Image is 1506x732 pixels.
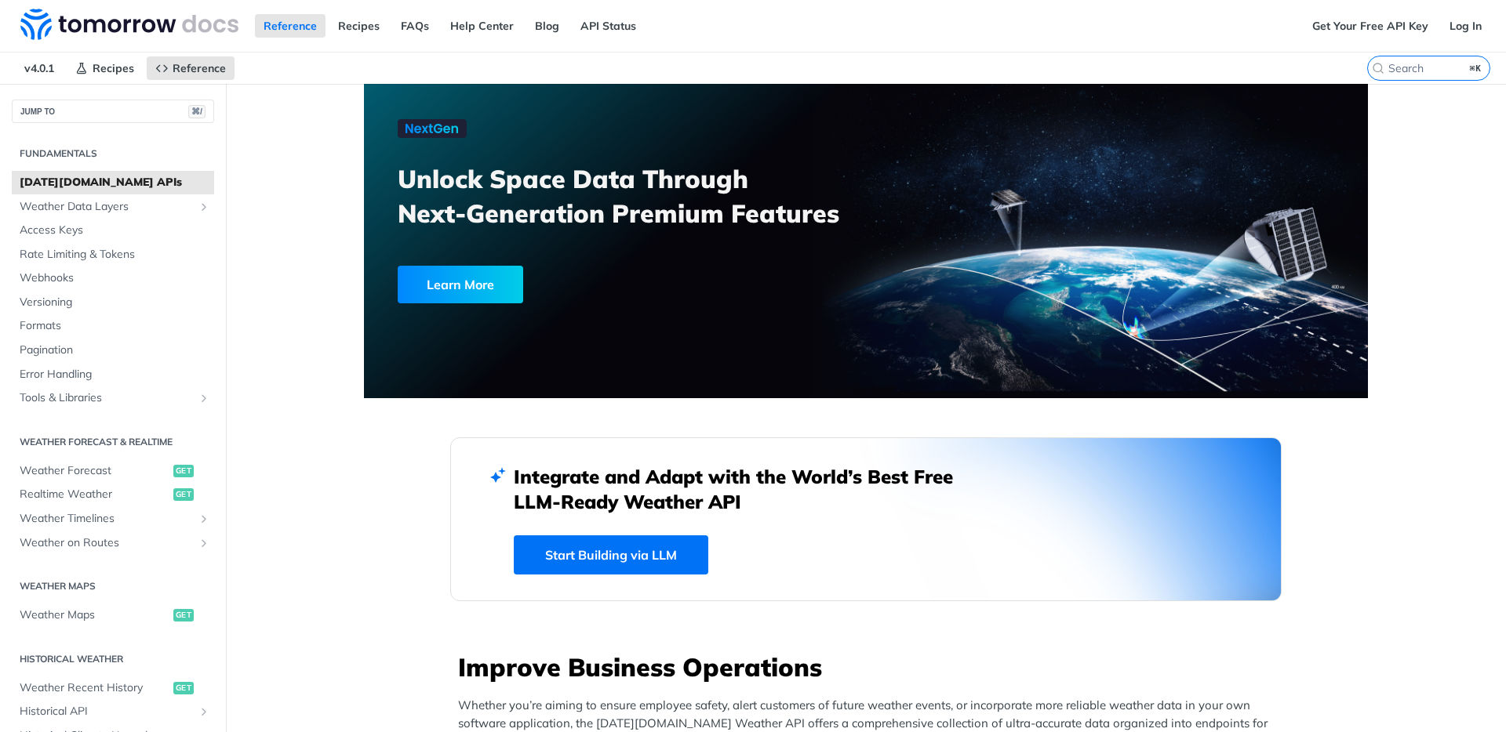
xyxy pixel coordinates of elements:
button: Show subpages for Tools & Libraries [198,392,210,404]
a: Access Keys [12,219,214,242]
span: Reference [173,61,226,75]
span: Error Handling [20,367,210,382]
a: Versioning [12,291,214,314]
a: Rate Limiting & Tokens [12,243,214,266]
button: Show subpages for Weather on Routes [198,537,210,549]
a: Tools & LibrariesShow subpages for Tools & Libraries [12,386,214,410]
h2: Weather Forecast & realtime [12,435,214,449]
span: get [173,488,194,501]
span: get [173,465,194,477]
a: Start Building via LLM [514,535,708,574]
span: Weather on Routes [20,535,194,551]
a: Get Your Free API Key [1304,14,1437,38]
span: Historical API [20,704,194,719]
a: Help Center [442,14,522,38]
a: Recipes [67,56,143,80]
button: Show subpages for Weather Data Layers [198,201,210,213]
a: Weather Recent Historyget [12,676,214,700]
a: Historical APIShow subpages for Historical API [12,700,214,723]
span: Weather Data Layers [20,199,194,215]
a: Learn More [398,266,786,303]
img: Tomorrow.io Weather API Docs [20,9,238,40]
span: Rate Limiting & Tokens [20,247,210,263]
a: Formats [12,314,214,338]
span: Weather Maps [20,607,169,623]
span: Versioning [20,295,210,310]
img: NextGen [398,119,467,138]
a: Weather Data LayersShow subpages for Weather Data Layers [12,195,214,219]
span: Recipes [93,61,134,75]
h2: Historical Weather [12,652,214,666]
a: Error Handling [12,363,214,386]
button: Show subpages for Weather Timelines [198,513,210,525]
a: Reference [255,14,326,38]
span: Weather Forecast [20,463,169,479]
a: Reference [147,56,235,80]
a: Recipes [329,14,388,38]
a: [DATE][DOMAIN_NAME] APIs [12,171,214,194]
a: Realtime Weatherget [12,483,214,506]
a: FAQs [392,14,438,38]
svg: Search [1372,62,1384,74]
h3: Unlock Space Data Through Next-Generation Premium Features [398,161,883,230]
a: Webhooks [12,266,214,290]
span: Access Keys [20,223,210,238]
span: Webhooks [20,270,210,286]
span: v4.0.1 [16,56,63,80]
span: Formats [20,318,210,334]
a: API Status [572,14,645,38]
a: Weather on RoutesShow subpages for Weather on Routes [12,531,214,555]
a: Pagination [12,339,214,362]
span: Weather Recent History [20,680,169,696]
h2: Fundamentals [12,147,214,161]
span: ⌘/ [188,105,206,118]
span: get [173,682,194,694]
h3: Improve Business Operations [458,650,1282,684]
button: JUMP TO⌘/ [12,100,214,123]
div: Learn More [398,266,523,303]
button: Show subpages for Historical API [198,705,210,718]
a: Weather Forecastget [12,459,214,483]
kbd: ⌘K [1466,60,1486,76]
span: Weather Timelines [20,511,194,527]
a: Blog [526,14,568,38]
span: [DATE][DOMAIN_NAME] APIs [20,175,210,190]
h2: Weather Maps [12,579,214,593]
a: Weather TimelinesShow subpages for Weather Timelines [12,507,214,531]
span: get [173,609,194,621]
span: Tools & Libraries [20,390,194,406]
span: Pagination [20,342,210,358]
span: Realtime Weather [20,487,169,502]
a: Log In [1441,14,1490,38]
h2: Integrate and Adapt with the World’s Best Free LLM-Ready Weather API [514,464,977,514]
a: Weather Mapsget [12,603,214,627]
